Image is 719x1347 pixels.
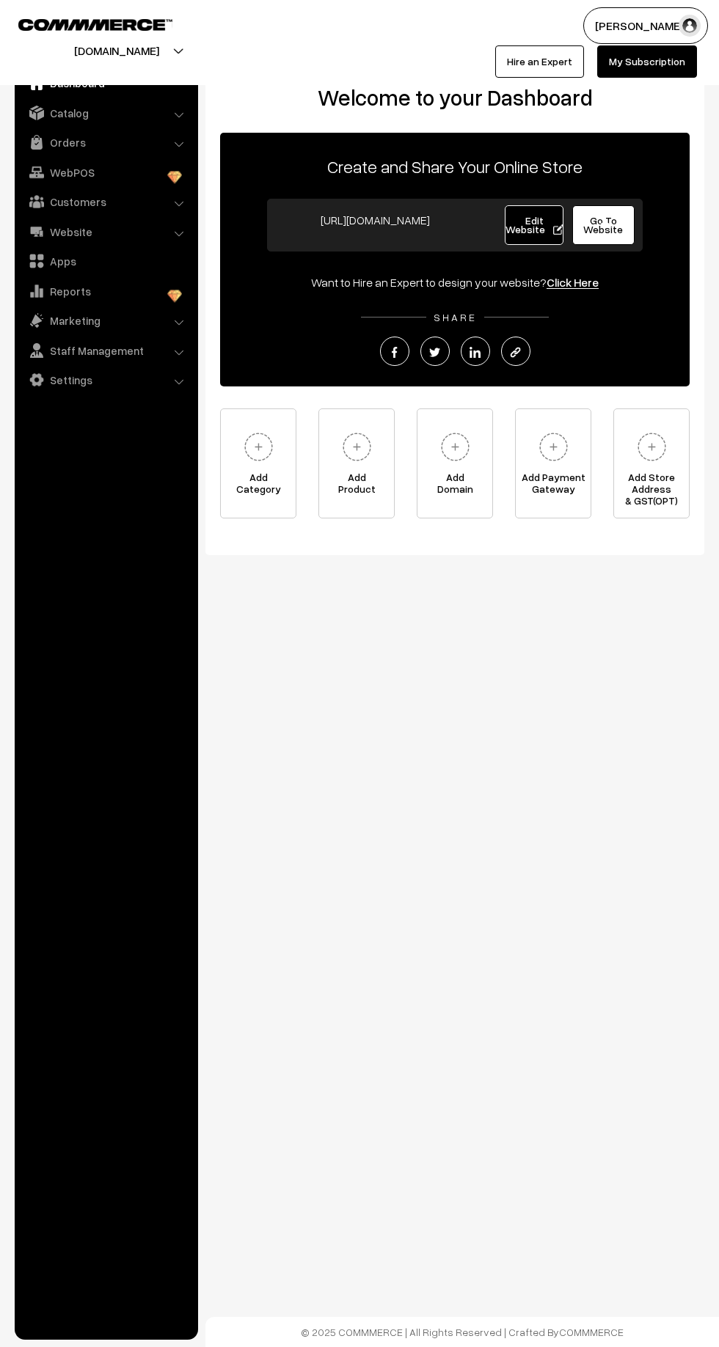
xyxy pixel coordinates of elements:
footer: © 2025 COMMMERCE | All Rights Reserved | Crafted By [205,1317,719,1347]
img: plus.svg [238,427,279,467]
img: plus.svg [337,427,377,467]
a: My Subscription [597,45,697,78]
a: AddDomain [417,408,493,518]
a: AddProduct [318,408,395,518]
img: user [679,15,701,37]
a: Add PaymentGateway [515,408,591,518]
a: Orders [18,129,193,155]
span: Add Category [221,471,296,501]
a: Go To Website [572,205,635,245]
a: Reports [18,278,193,304]
span: Go To Website [583,214,623,235]
div: Want to Hire an Expert to design your website? [220,274,690,291]
img: plus.svg [632,427,672,467]
img: plus.svg [435,427,475,467]
span: Edit Website [506,214,563,235]
a: Catalog [18,100,193,126]
a: COMMMERCE [18,15,147,32]
a: Add Store Address& GST(OPT) [613,408,690,518]
span: Add Store Address & GST(OPT) [614,471,689,501]
button: [DOMAIN_NAME] [23,32,211,69]
a: COMMMERCE [559,1326,624,1338]
a: Marketing [18,307,193,334]
img: COMMMERCE [18,19,172,30]
a: Apps [18,248,193,274]
a: Website [18,219,193,245]
a: WebPOS [18,159,193,186]
a: Edit Website [505,205,563,245]
a: Staff Management [18,337,193,364]
span: Add Product [319,471,394,501]
a: Customers [18,188,193,215]
span: SHARE [426,311,484,323]
a: AddCategory [220,408,296,518]
button: [PERSON_NAME] [583,7,708,44]
span: Add Payment Gateway [516,471,591,501]
a: Settings [18,367,193,393]
h2: Welcome to your Dashboard [220,84,690,111]
span: Add Domain [417,471,492,501]
a: Hire an Expert [495,45,584,78]
img: plus.svg [533,427,574,467]
p: Create and Share Your Online Store [220,153,690,180]
a: Click Here [547,275,599,290]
